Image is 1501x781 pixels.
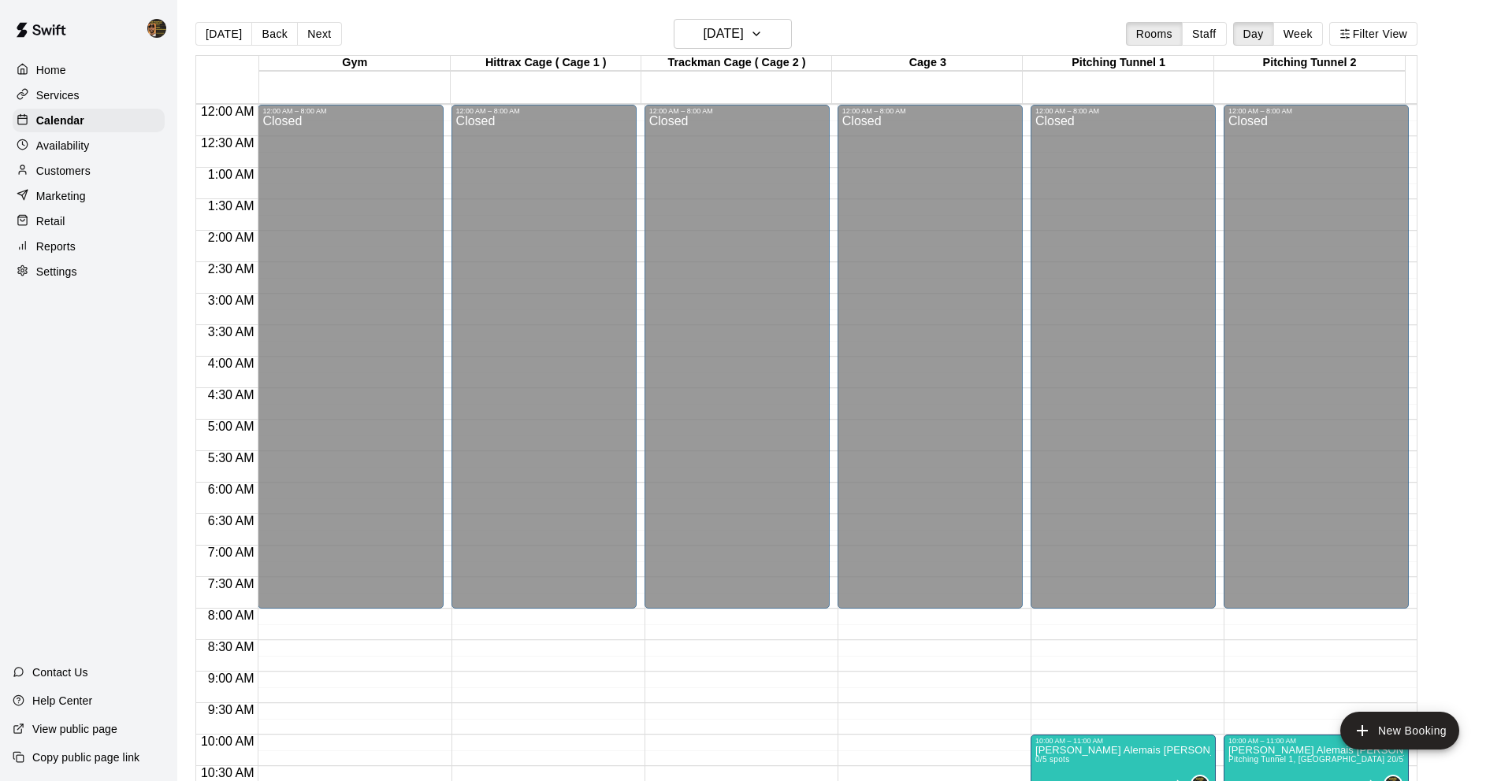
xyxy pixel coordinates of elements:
span: 5:00 AM [204,420,258,433]
span: 2:00 AM [204,231,258,244]
span: 2:30 AM [204,262,258,276]
a: Settings [13,260,165,283]
div: Closed [842,115,1018,614]
button: add [1340,712,1459,750]
div: Trackman Cage ( Cage 2 ) [641,56,832,71]
p: Services [36,87,80,103]
button: Day [1233,22,1274,46]
span: 8:00 AM [204,609,258,622]
span: 12:30 AM [197,136,258,150]
p: Availability [36,138,90,154]
span: 6:00 AM [204,483,258,496]
span: 9:00 AM [204,672,258,685]
button: [DATE] [674,19,792,49]
a: Marketing [13,184,165,208]
a: Home [13,58,165,82]
div: Francisco Gracesqui [144,13,177,44]
span: 8:30 AM [204,640,258,653]
span: 4:00 AM [204,357,258,370]
span: 6:30 AM [204,514,258,527]
button: Staff [1182,22,1227,46]
div: Cage 3 [832,56,1023,71]
a: Retail [13,209,165,233]
div: Closed [262,115,438,614]
div: Pitching Tunnel 2 [1214,56,1405,71]
p: Reports [36,239,76,254]
a: Availability [13,134,165,157]
span: 10:00 AM [197,735,258,748]
p: Calendar [36,113,84,128]
div: 10:00 AM – 11:00 AM [1035,737,1211,745]
div: Closed [1035,115,1211,614]
span: 7:30 AM [204,577,258,590]
a: Calendar [13,109,165,132]
span: 0/5 spots filled [1391,755,1426,764]
p: Help Center [32,693,92,709]
span: 9:30 AM [204,703,258,716]
p: Home [36,62,66,78]
button: Week [1273,22,1323,46]
span: 10:30 AM [197,766,258,779]
p: Marketing [36,188,86,204]
button: Back [251,22,298,46]
p: Contact Us [32,664,88,680]
span: 0/5 spots filled [1035,755,1070,764]
div: Pitching Tunnel 1 [1023,56,1213,71]
button: Next [297,22,341,46]
p: Copy public page link [32,750,139,765]
span: 5:30 AM [204,451,258,465]
div: 12:00 AM – 8:00 AM [842,107,1018,115]
div: Closed [649,115,825,614]
div: Gym [259,56,450,71]
button: Filter View [1329,22,1417,46]
span: 7:00 AM [204,546,258,559]
img: Francisco Gracesqui [147,19,166,38]
div: Closed [1228,115,1404,614]
span: 3:30 AM [204,325,258,339]
div: 12:00 AM – 8:00 AM: Closed [258,105,443,609]
div: 12:00 AM – 8:00 AM [1035,107,1211,115]
div: 10:00 AM – 11:00 AM [1228,737,1404,745]
span: 4:30 AM [204,388,258,402]
h6: [DATE] [704,23,744,45]
p: Settings [36,264,77,279]
a: Services [13,83,165,107]
a: Reports [13,235,165,258]
p: Customers [36,163,91,179]
div: 12:00 AM – 8:00 AM: Closed [451,105,637,609]
a: Customers [13,159,165,183]
span: 3:00 AM [204,294,258,307]
button: Rooms [1126,22,1183,46]
div: 12:00 AM – 8:00 AM [456,107,632,115]
div: Closed [456,115,632,614]
span: 1:30 AM [204,199,258,213]
p: Retail [36,213,65,229]
span: Pitching Tunnel 1, [GEOGRAPHIC_DATA] 2 [1228,755,1391,764]
div: 12:00 AM – 8:00 AM [262,107,438,115]
div: 12:00 AM – 8:00 AM [1228,107,1404,115]
span: 1:00 AM [204,168,258,181]
span: 12:00 AM [197,105,258,118]
p: View public page [32,721,117,737]
div: 12:00 AM – 8:00 AM: Closed [645,105,830,609]
div: 12:00 AM – 8:00 AM: Closed [838,105,1023,609]
div: Hittrax Cage ( Cage 1 ) [451,56,641,71]
div: 12:00 AM – 8:00 AM: Closed [1224,105,1409,609]
div: 12:00 AM – 8:00 AM [649,107,825,115]
button: [DATE] [195,22,252,46]
div: 12:00 AM – 8:00 AM: Closed [1031,105,1216,609]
